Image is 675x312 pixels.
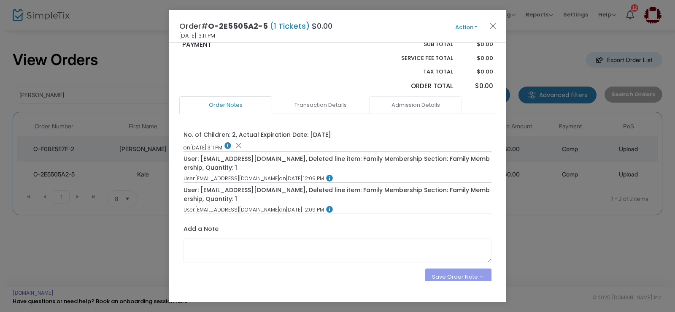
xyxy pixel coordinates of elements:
[461,68,493,76] p: $0.00
[268,21,312,31] span: (1 Tickets)
[184,144,190,151] span: on
[488,20,499,31] button: Close
[184,142,492,152] div: [DATE] 3:11 PM
[461,54,493,62] p: $0.00
[461,81,493,91] p: $0.00
[279,175,286,182] span: on
[208,21,268,31] span: O-2E5505A2-5
[381,68,453,76] p: Tax Total
[184,175,195,182] span: User:
[381,81,453,91] p: Order Total
[182,40,334,50] p: PAYMENT
[381,40,453,49] p: Sub total
[184,155,492,172] div: User: [EMAIL_ADDRESS][DOMAIN_NAME], Deleted line item: Family Membership Section: Family Membersh...
[461,40,493,49] p: $0.00
[179,32,215,40] span: [DATE] 3:11 PM
[184,225,219,236] label: Add a Note
[279,206,286,213] span: on
[184,206,195,213] span: User:
[184,206,492,214] div: [EMAIL_ADDRESS][DOMAIN_NAME] [DATE] 12:09 PM
[184,175,492,182] div: [EMAIL_ADDRESS][DOMAIN_NAME] [DATE] 12:09 PM
[441,23,491,32] button: Action
[184,130,331,139] div: No. of Children: 2, Actual Expiration Date: [DATE]
[179,96,272,114] a: Order Notes
[184,186,492,203] div: User: [EMAIL_ADDRESS][DOMAIN_NAME], Deleted line item: Family Membership Section: Family Membersh...
[179,20,332,32] h4: Order# $0.00
[369,96,462,114] a: Admission Details
[274,96,367,114] a: Transaction Details
[381,54,453,62] p: Service Fee Total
